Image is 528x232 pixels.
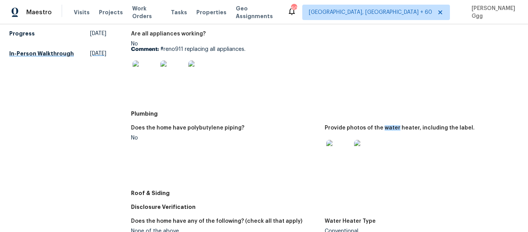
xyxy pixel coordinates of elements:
[99,8,123,16] span: Projects
[74,8,90,16] span: Visits
[131,189,519,197] h5: Roof & Siding
[9,47,106,61] a: In-Person Walkthrough[DATE]
[468,5,516,20] span: [PERSON_NAME] Ggg
[9,30,35,37] h5: Progress
[131,135,319,141] div: No
[131,47,159,52] b: Comment:
[291,5,296,12] div: 603
[325,219,376,224] h5: Water Heater Type
[171,10,187,15] span: Tasks
[309,8,432,16] span: [GEOGRAPHIC_DATA], [GEOGRAPHIC_DATA] + 60
[26,8,52,16] span: Maestro
[131,110,519,118] h5: Plumbing
[325,125,475,131] h5: Provide photos of the water heater, including the label.
[196,8,227,16] span: Properties
[236,5,278,20] span: Geo Assignments
[9,50,74,57] h5: In-Person Walkthrough
[131,31,206,37] h5: Are all appliances working?
[9,27,106,40] a: Progress[DATE]
[90,50,106,57] span: [DATE]
[90,30,106,37] span: [DATE]
[131,41,319,90] div: No
[131,47,319,52] p: #reno911 replacing all appliances.
[131,125,244,131] h5: Does the home have polybutylene piping?
[131,219,302,224] h5: Does the home have any of the following? (check all that apply)
[131,203,519,211] h5: Disclosure Verification
[132,5,162,20] span: Work Orders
